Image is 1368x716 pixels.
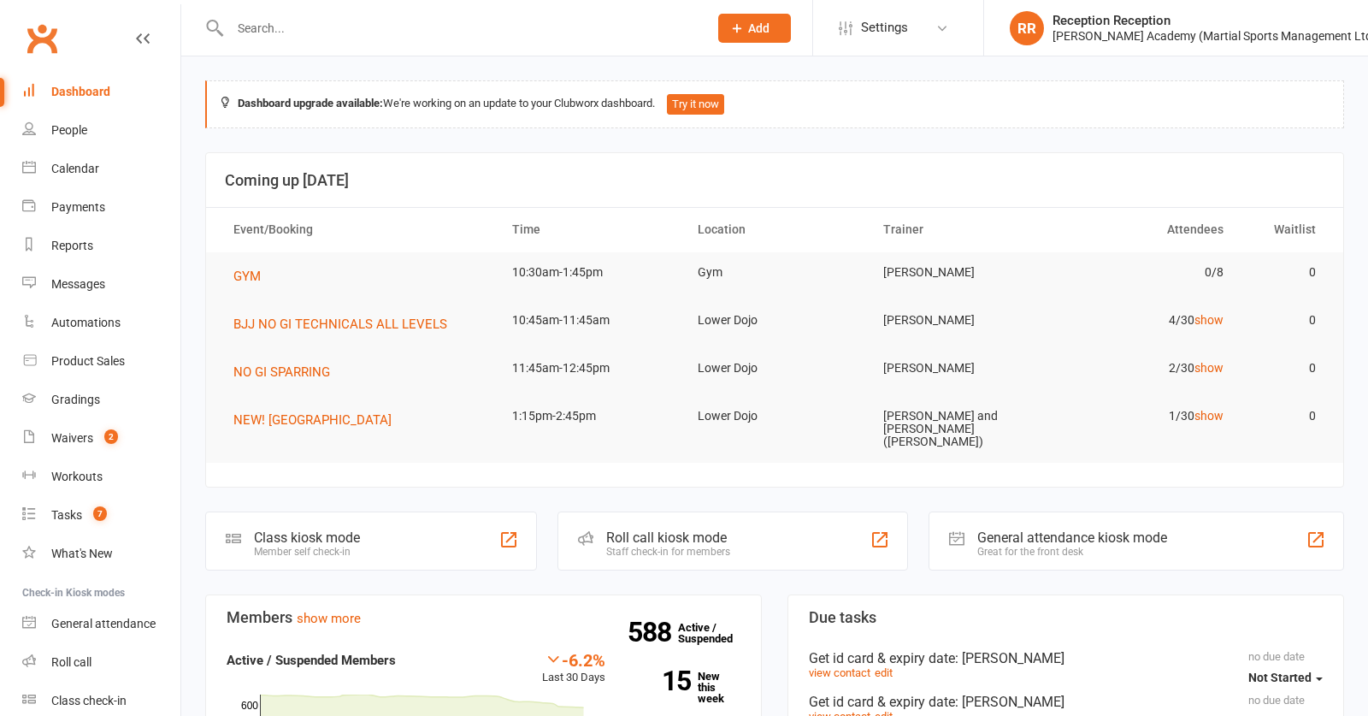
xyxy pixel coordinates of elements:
[51,123,87,137] div: People
[93,506,107,521] span: 7
[1239,252,1332,293] td: 0
[718,14,791,43] button: Add
[218,208,497,251] th: Event/Booking
[861,9,908,47] span: Settings
[1239,348,1332,388] td: 0
[682,300,868,340] td: Lower Dojo
[227,653,396,668] strong: Active / Suspended Members
[233,412,392,428] span: NEW! [GEOGRAPHIC_DATA]
[606,530,730,546] div: Roll call kiosk mode
[22,111,180,150] a: People
[497,252,682,293] td: 10:30am-1:45pm
[1053,208,1239,251] th: Attendees
[22,643,180,682] a: Roll call
[748,21,769,35] span: Add
[868,300,1053,340] td: [PERSON_NAME]
[1239,396,1332,436] td: 0
[682,396,868,436] td: Lower Dojo
[297,611,361,626] a: show more
[1239,300,1332,340] td: 0
[809,694,1323,710] div: Get id card & expiry date
[955,650,1064,666] span: : [PERSON_NAME]
[22,150,180,188] a: Calendar
[51,316,121,329] div: Automations
[682,348,868,388] td: Lower Dojo
[22,73,180,111] a: Dashboard
[631,668,691,694] strong: 15
[875,666,893,679] a: edit
[809,666,870,679] a: view contact
[238,97,383,109] strong: Dashboard upgrade available:
[809,650,1323,666] div: Get id card & expiry date
[51,694,127,707] div: Class check-in
[51,547,113,560] div: What's New
[254,546,360,558] div: Member self check-in
[51,162,99,175] div: Calendar
[1053,396,1239,436] td: 1/30
[1010,11,1044,45] div: RR
[51,354,125,368] div: Product Sales
[977,530,1167,546] div: General attendance kiosk mode
[1194,313,1224,327] a: show
[1053,300,1239,340] td: 4/30
[22,535,180,573] a: What's New
[22,342,180,381] a: Product Sales
[678,609,753,657] a: 588Active / Suspended
[542,650,605,669] div: -6.2%
[606,546,730,558] div: Staff check-in for members
[868,208,1053,251] th: Trainer
[1194,361,1224,375] a: show
[22,605,180,643] a: General attendance kiosk mode
[225,16,696,40] input: Search...
[497,396,682,436] td: 1:15pm-2:45pm
[51,655,91,669] div: Roll call
[977,546,1167,558] div: Great for the front desk
[809,609,1323,626] h3: Due tasks
[497,208,682,251] th: Time
[51,431,93,445] div: Waivers
[51,508,82,522] div: Tasks
[631,671,740,704] a: 15New this week
[1194,409,1224,423] a: show
[51,277,105,291] div: Messages
[682,208,868,251] th: Location
[22,458,180,496] a: Workouts
[51,393,100,406] div: Gradings
[1248,671,1312,684] span: Not Started
[22,419,180,458] a: Waivers 2
[233,314,459,334] button: BJJ NO GI TECHNICALS ALL LEVELS
[22,381,180,419] a: Gradings
[1053,252,1239,293] td: 0/8
[667,94,724,115] button: Try it now
[205,80,1344,128] div: We're working on an update to your Clubworx dashboard.
[497,300,682,340] td: 10:45am-11:45am
[233,266,273,287] button: GYM
[51,617,156,630] div: General attendance
[868,348,1053,388] td: [PERSON_NAME]
[22,227,180,265] a: Reports
[104,429,118,444] span: 2
[22,188,180,227] a: Payments
[22,496,180,535] a: Tasks 7
[227,609,740,626] h3: Members
[1248,663,1323,694] button: Not Started
[254,530,360,546] div: Class kiosk mode
[233,364,330,380] span: NO GI SPARRING
[628,619,678,645] strong: 588
[1239,208,1332,251] th: Waitlist
[22,304,180,342] a: Automations
[682,252,868,293] td: Gym
[51,470,103,483] div: Workouts
[955,694,1064,710] span: : [PERSON_NAME]
[233,410,404,430] button: NEW! [GEOGRAPHIC_DATA]
[51,200,105,214] div: Payments
[868,396,1053,463] td: [PERSON_NAME] and [PERSON_NAME] ([PERSON_NAME])
[542,650,605,687] div: Last 30 Days
[868,252,1053,293] td: [PERSON_NAME]
[233,317,447,332] span: BJJ NO GI TECHNICALS ALL LEVELS
[51,239,93,252] div: Reports
[225,172,1324,189] h3: Coming up [DATE]
[233,269,261,284] span: GYM
[22,265,180,304] a: Messages
[233,362,342,382] button: NO GI SPARRING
